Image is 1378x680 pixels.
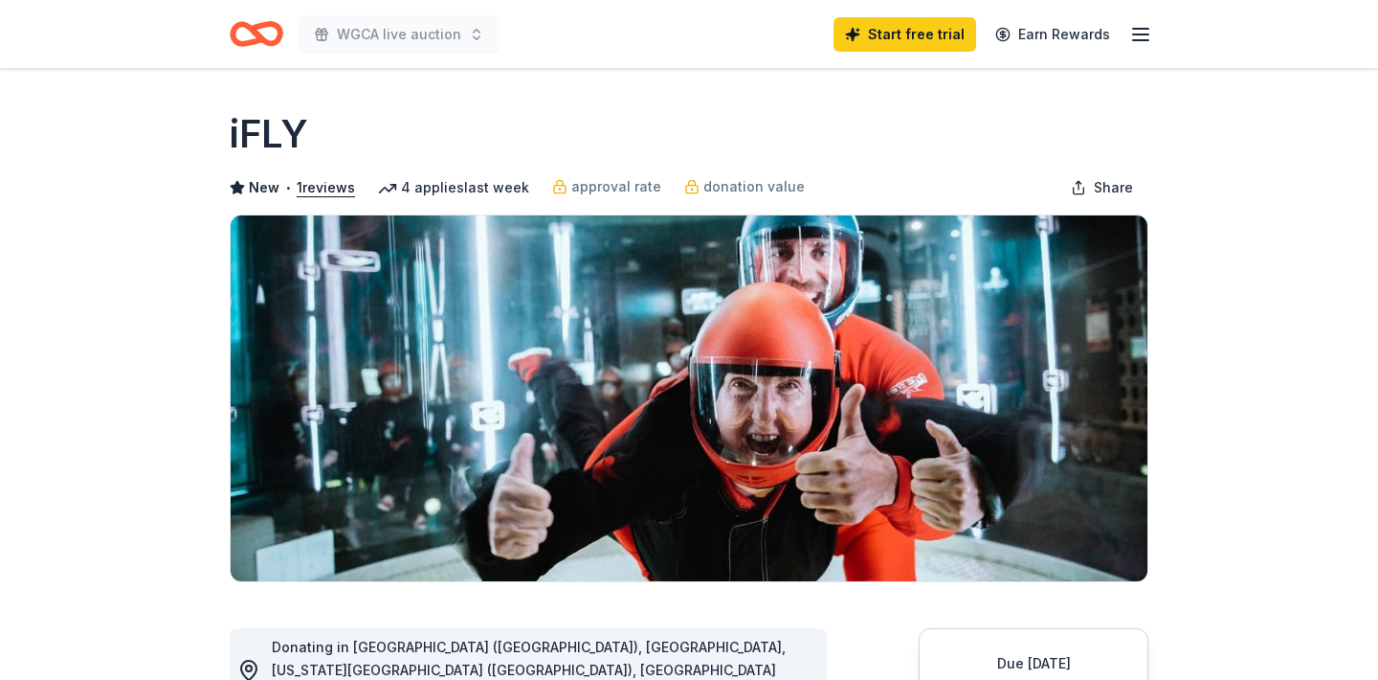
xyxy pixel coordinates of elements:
div: Due [DATE] [943,652,1124,675]
a: Earn Rewards [984,17,1122,52]
span: • [285,180,292,195]
button: Share [1056,169,1148,207]
a: Start free trial [833,17,976,52]
span: Share [1094,176,1133,199]
button: 1reviews [297,176,355,199]
span: donation value [703,175,805,198]
a: approval rate [552,175,661,198]
span: approval rate [571,175,661,198]
h1: iFLY [230,107,308,161]
button: WGCA live auction [299,15,500,54]
a: donation value [684,175,805,198]
div: 4 applies last week [378,176,529,199]
span: WGCA live auction [337,23,461,46]
span: New [249,176,279,199]
img: Image for iFLY [231,215,1147,581]
a: Home [230,11,283,57]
